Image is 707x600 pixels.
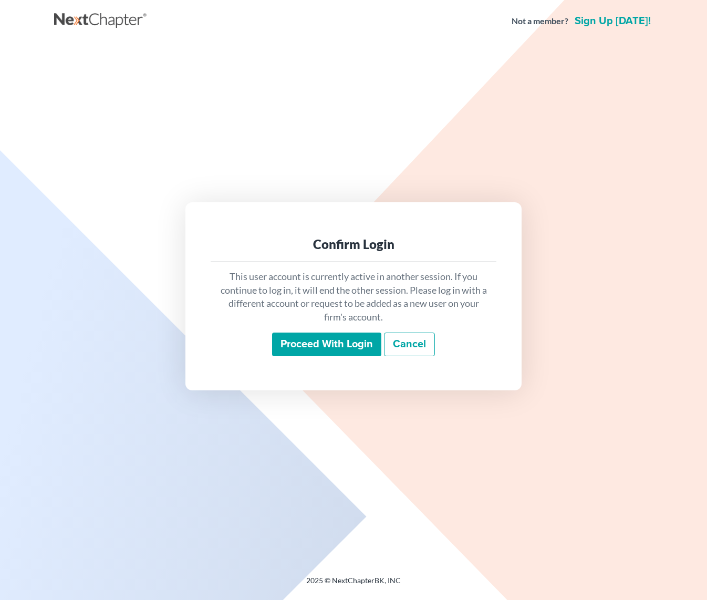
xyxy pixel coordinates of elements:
p: This user account is currently active in another session. If you continue to log in, it will end ... [219,270,488,324]
a: Sign up [DATE]! [573,16,653,26]
div: Confirm Login [219,236,488,253]
input: Proceed with login [272,333,381,357]
div: 2025 © NextChapterBK, INC [54,575,653,594]
a: Cancel [384,333,435,357]
strong: Not a member? [512,15,568,27]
